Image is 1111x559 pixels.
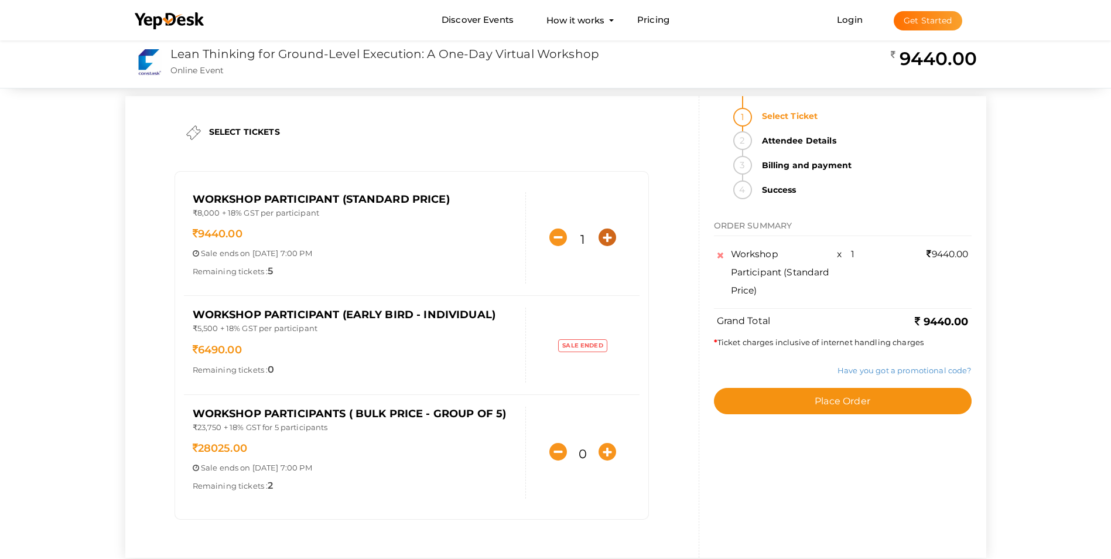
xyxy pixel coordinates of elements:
span: Workshop Participant (Early Bird - Individual) [193,308,495,321]
p: ends on [DATE] 7:00 PM [193,248,517,259]
label: ended [558,339,607,352]
span: 9440.00 [927,248,968,260]
span: 5 [268,265,273,277]
a: Pricing [637,9,669,31]
a: Login [837,14,863,25]
span: Place Order [815,396,870,407]
span: Workshop Participants ( Bulk Price - Group of 5) [193,407,507,420]
strong: Success [755,180,972,199]
span: Workshop Participant (Standard Price) [731,248,830,296]
p: Remaining tickets : [193,479,517,493]
p: ₹23,750 + 18% GST for 5 participants [193,422,517,436]
p: ₹8,000 + 18% GST per participant [193,207,517,221]
a: Lean Thinking for Ground-Level Execution: A One-Day Virtual Workshop [170,47,600,61]
img: ticket.png [186,125,201,140]
a: Have you got a promotional code? [837,366,971,375]
p: ₹5,500 + 18% GST per participant [193,323,517,337]
button: Get Started [894,11,962,30]
p: ends on [DATE] 7:00 PM [193,462,517,473]
button: Place Order [714,388,972,414]
p: Remaining tickets : [193,363,517,377]
img: UII3TF3D_small.png [136,49,162,75]
span: Sale [201,248,218,258]
h2: 9440.00 [891,47,977,70]
span: Workshop Participant (Standard Price) [193,193,450,206]
p: Remaining tickets : [193,265,517,278]
span: Sale [562,342,579,349]
b: 9440.00 [915,315,968,328]
span: Sale [201,463,218,472]
label: SELECT TICKETS [209,126,280,138]
p: Online Event [170,64,726,76]
strong: Billing and payment [755,156,972,175]
span: x 1 [837,248,855,260]
strong: Attendee Details [755,131,972,150]
span: 6490.00 [193,343,242,356]
button: How it works [543,9,608,31]
span: 2 [268,480,273,491]
span: Ticket charges inclusive of internet handling charges [714,338,924,347]
strong: Select Ticket [755,107,972,125]
a: Discover Events [442,9,514,31]
span: 9440.00 [193,227,242,240]
label: Grand Total [717,315,771,328]
span: ORDER SUMMARY [714,220,792,231]
span: 28025.00 [193,442,247,455]
span: 0 [268,364,274,375]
